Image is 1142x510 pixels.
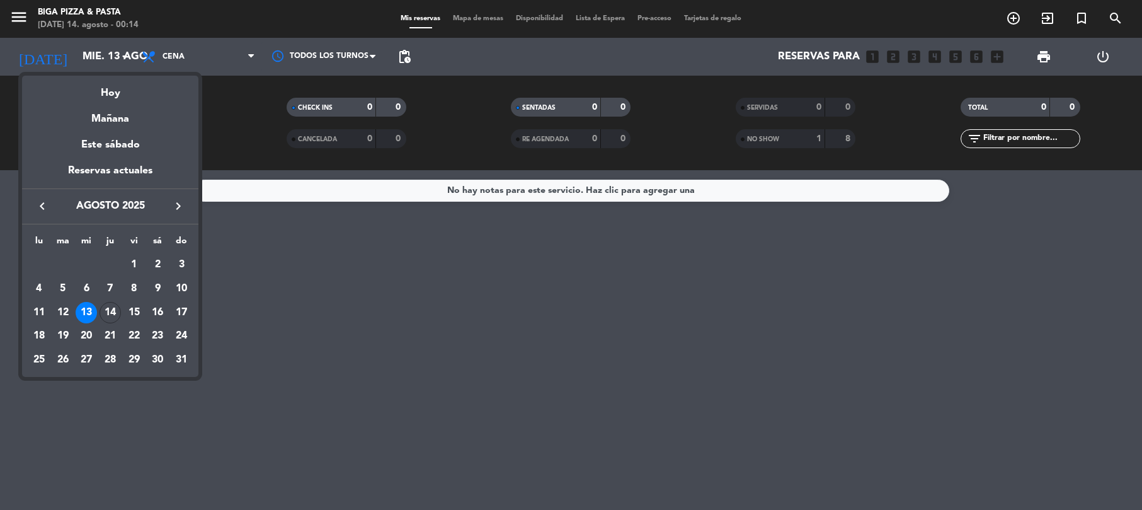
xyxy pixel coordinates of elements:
[122,348,146,372] td: 29 de agosto de 2025
[74,324,98,348] td: 20 de agosto de 2025
[171,325,192,347] div: 24
[28,349,50,371] div: 25
[27,234,51,253] th: lunes
[98,324,122,348] td: 21 de agosto de 2025
[171,278,192,299] div: 10
[169,324,193,348] td: 24 de agosto de 2025
[74,348,98,372] td: 27 de agosto de 2025
[51,301,75,325] td: 12 de agosto de 2025
[76,349,97,371] div: 27
[171,302,192,323] div: 17
[98,301,122,325] td: 14 de agosto de 2025
[54,198,167,214] span: agosto 2025
[51,234,75,253] th: martes
[52,278,74,299] div: 5
[171,254,192,275] div: 3
[167,198,190,214] button: keyboard_arrow_right
[28,325,50,347] div: 18
[147,302,168,323] div: 16
[76,325,97,347] div: 20
[122,253,146,277] td: 1 de agosto de 2025
[52,302,74,323] div: 12
[98,348,122,372] td: 28 de agosto de 2025
[27,324,51,348] td: 18 de agosto de 2025
[35,199,50,214] i: keyboard_arrow_left
[52,349,74,371] div: 26
[147,349,168,371] div: 30
[28,302,50,323] div: 11
[169,301,193,325] td: 17 de agosto de 2025
[147,325,168,347] div: 23
[74,234,98,253] th: miércoles
[146,301,170,325] td: 16 de agosto de 2025
[146,324,170,348] td: 23 de agosto de 2025
[51,348,75,372] td: 26 de agosto de 2025
[76,302,97,323] div: 13
[169,253,193,277] td: 3 de agosto de 2025
[123,349,145,371] div: 29
[122,324,146,348] td: 22 de agosto de 2025
[27,277,51,301] td: 4 de agosto de 2025
[74,277,98,301] td: 6 de agosto de 2025
[122,234,146,253] th: viernes
[27,253,122,277] td: AGO.
[169,234,193,253] th: domingo
[22,76,198,101] div: Hoy
[27,348,51,372] td: 25 de agosto de 2025
[122,301,146,325] td: 15 de agosto de 2025
[123,278,145,299] div: 8
[100,302,121,323] div: 14
[27,301,51,325] td: 11 de agosto de 2025
[51,324,75,348] td: 19 de agosto de 2025
[122,277,146,301] td: 8 de agosto de 2025
[146,253,170,277] td: 2 de agosto de 2025
[98,234,122,253] th: jueves
[22,163,198,188] div: Reservas actuales
[169,348,193,372] td: 31 de agosto de 2025
[171,199,186,214] i: keyboard_arrow_right
[123,254,145,275] div: 1
[52,325,74,347] div: 19
[76,278,97,299] div: 6
[147,254,168,275] div: 2
[146,277,170,301] td: 9 de agosto de 2025
[22,101,198,127] div: Mañana
[100,349,121,371] div: 28
[171,349,192,371] div: 31
[146,348,170,372] td: 30 de agosto de 2025
[98,277,122,301] td: 7 de agosto de 2025
[146,234,170,253] th: sábado
[31,198,54,214] button: keyboard_arrow_left
[123,325,145,347] div: 22
[100,278,121,299] div: 7
[147,278,168,299] div: 9
[74,301,98,325] td: 13 de agosto de 2025
[22,127,198,163] div: Este sábado
[100,325,121,347] div: 21
[169,277,193,301] td: 10 de agosto de 2025
[51,277,75,301] td: 5 de agosto de 2025
[28,278,50,299] div: 4
[123,302,145,323] div: 15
